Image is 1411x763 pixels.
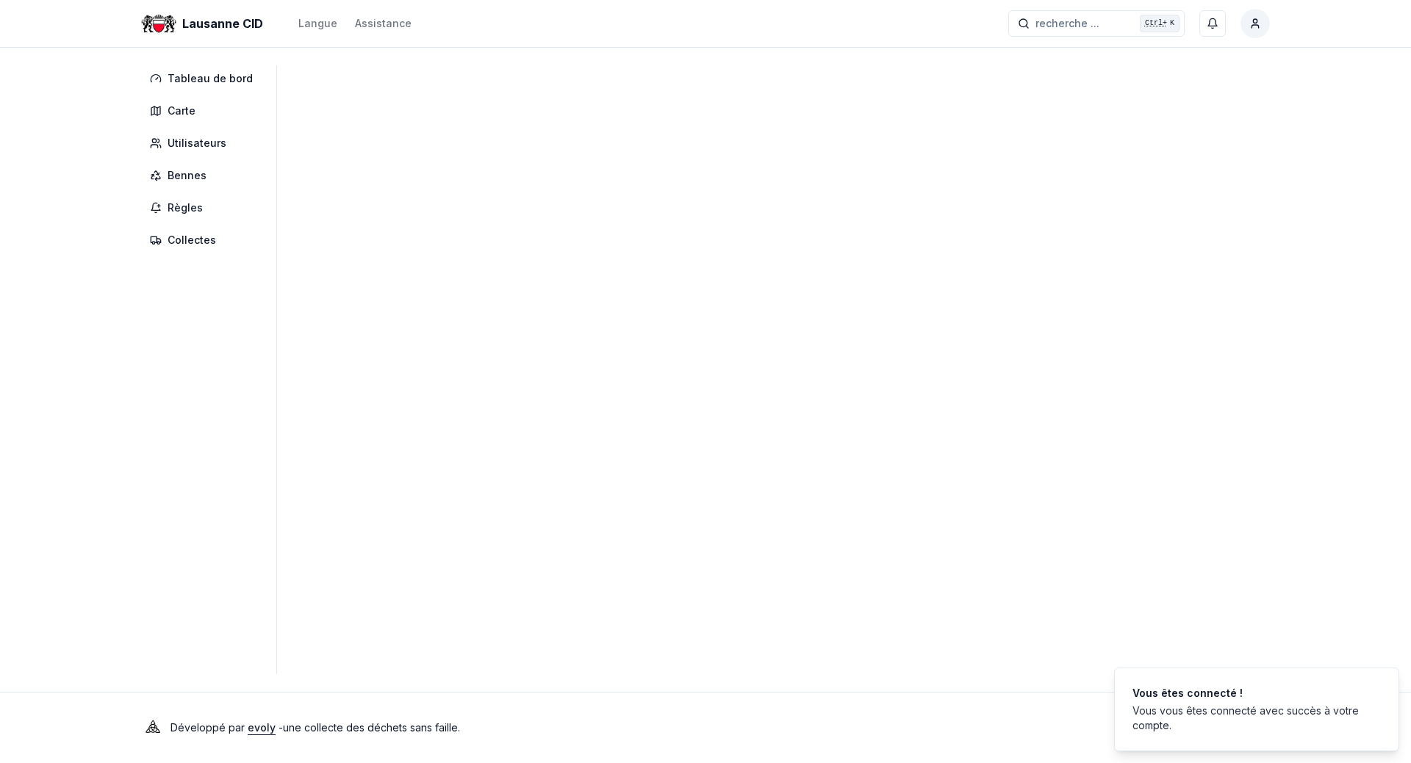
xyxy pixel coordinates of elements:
[141,716,165,740] img: Evoly Logo
[168,168,207,183] span: Bennes
[182,15,263,32] span: Lausanne CID
[1132,704,1375,733] div: Vous vous êtes connecté avec succès à votre compte.
[1008,10,1185,37] button: recherche ...Ctrl+K
[248,721,276,734] a: evoly
[168,71,253,86] span: Tableau de bord
[170,717,460,738] p: Développé par - une collecte des déchets sans faille .
[1132,686,1375,701] div: Vous êtes connecté !
[141,162,268,189] a: Bennes
[1035,16,1099,31] span: recherche ...
[141,15,269,32] a: Lausanne CID
[141,227,268,253] a: Collectes
[141,98,268,124] a: Carte
[168,104,195,118] span: Carte
[141,130,268,156] a: Utilisateurs
[298,15,337,32] button: Langue
[168,233,216,247] span: Collectes
[298,16,337,31] div: Langue
[168,200,203,215] span: Règles
[141,195,268,221] a: Règles
[355,15,412,32] a: Assistance
[141,65,268,92] a: Tableau de bord
[168,136,226,151] span: Utilisateurs
[141,6,176,41] img: Lausanne CID Logo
